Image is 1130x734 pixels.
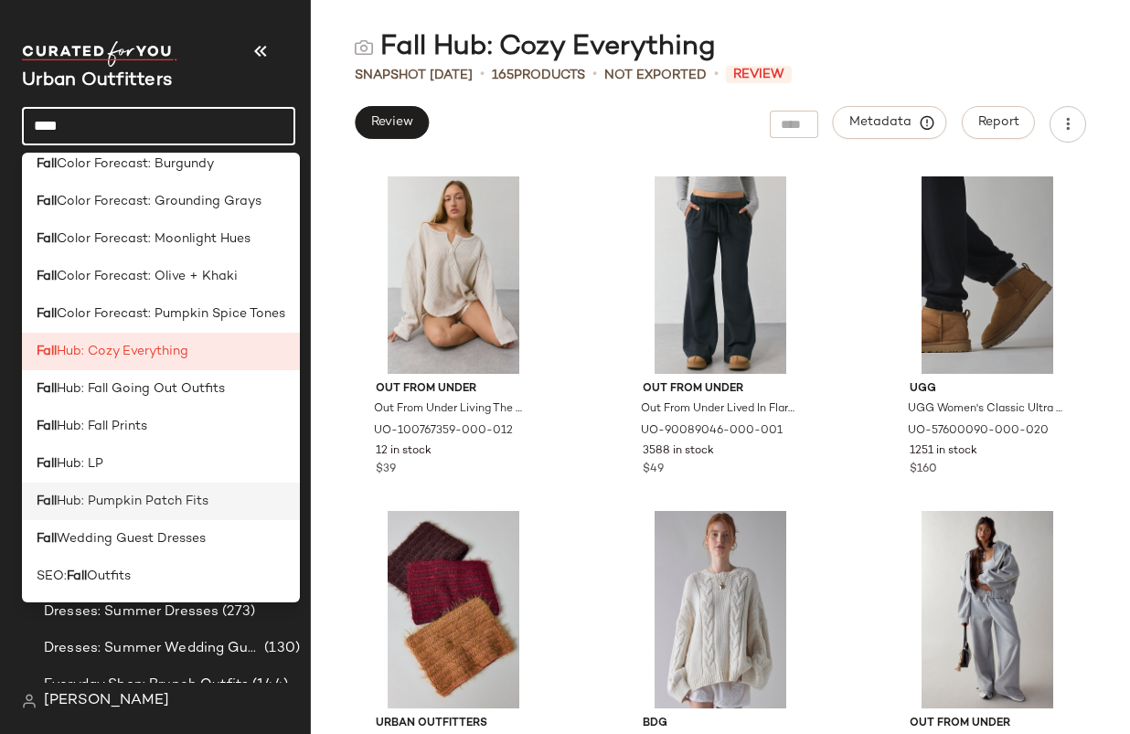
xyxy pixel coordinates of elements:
[962,106,1035,139] button: Report
[895,511,1080,708] img: 80090749_004_b
[643,381,798,398] span: Out From Under
[361,511,546,708] img: 94236148_023_b
[374,401,529,418] span: Out From Under Living The Dream Waffle Knit Long Sleeve Henley Tee in Cream, Women's at Urban Out...
[604,66,707,85] span: Not Exported
[57,417,147,436] span: Hub: Fall Prints
[37,379,57,399] b: Fall
[37,304,57,324] b: Fall
[643,716,798,732] span: BDG
[37,567,67,586] span: SEO:
[908,423,1049,440] span: UO-57600090-000-020
[977,115,1019,130] span: Report
[492,69,514,82] span: 165
[643,443,714,460] span: 3588 in stock
[37,492,57,511] b: Fall
[44,638,261,659] span: Dresses: Summer Wedding Guest
[848,114,932,131] span: Metadata
[37,417,57,436] b: Fall
[22,41,177,67] img: cfy_white_logo.C9jOOHJF.svg
[57,342,188,361] span: Hub: Cozy Everything
[355,29,716,66] div: Fall Hub: Cozy Everything
[57,154,214,174] span: Color Forecast: Burgundy
[37,229,57,249] b: Fall
[641,423,783,440] span: UO-90089046-000-001
[57,454,103,473] span: Hub: LP
[376,462,396,478] span: $39
[374,423,513,440] span: UO-100767359-000-012
[643,462,664,478] span: $49
[628,176,813,374] img: 90089046_001_b
[37,342,57,361] b: Fall
[641,401,796,418] span: Out From Under Lived In Flare Sweatpant in Black, Women's at Urban Outfitters
[355,66,473,85] span: Snapshot [DATE]
[57,492,208,511] span: Hub: Pumpkin Patch Fits
[908,401,1063,418] span: UGG Women's Classic Ultra Mini Ankle Boot in Chestnut, Women's at Urban Outfitters
[219,601,255,622] span: (273)
[370,115,413,130] span: Review
[37,192,57,211] b: Fall
[22,694,37,708] img: svg%3e
[492,66,585,85] div: Products
[910,716,1065,732] span: Out From Under
[57,192,261,211] span: Color Forecast: Grounding Grays
[22,71,172,90] span: Current Company Name
[910,443,977,460] span: 1251 in stock
[57,379,225,399] span: Hub: Fall Going Out Outfits
[67,567,87,586] b: Fall
[44,690,169,712] span: [PERSON_NAME]
[37,454,57,473] b: Fall
[57,304,285,324] span: Color Forecast: Pumpkin Spice Tones
[376,716,531,732] span: Urban Outfitters
[376,443,432,460] span: 12 in stock
[361,176,546,374] img: 100767359_012_b
[261,638,300,659] span: (130)
[355,38,373,57] img: svg%3e
[44,601,219,622] span: Dresses: Summer Dresses
[37,154,57,174] b: Fall
[895,176,1080,374] img: 57600090_020_b
[355,106,429,139] button: Review
[57,529,206,548] span: Wedding Guest Dresses
[376,381,531,398] span: Out From Under
[249,675,288,696] span: (144)
[628,511,813,708] img: 100775923_011_b
[592,64,597,86] span: •
[57,229,251,249] span: Color Forecast: Moonlight Hues
[726,66,792,83] span: Review
[714,64,719,86] span: •
[44,675,249,696] span: Everyday Shop: Brunch Outfits
[833,106,947,139] button: Metadata
[910,462,937,478] span: $160
[57,267,238,286] span: Color Forecast: Olive + Khaki
[37,267,57,286] b: Fall
[87,567,131,586] span: Outfits
[910,381,1065,398] span: UGG
[480,64,485,86] span: •
[37,529,57,548] b: Fall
